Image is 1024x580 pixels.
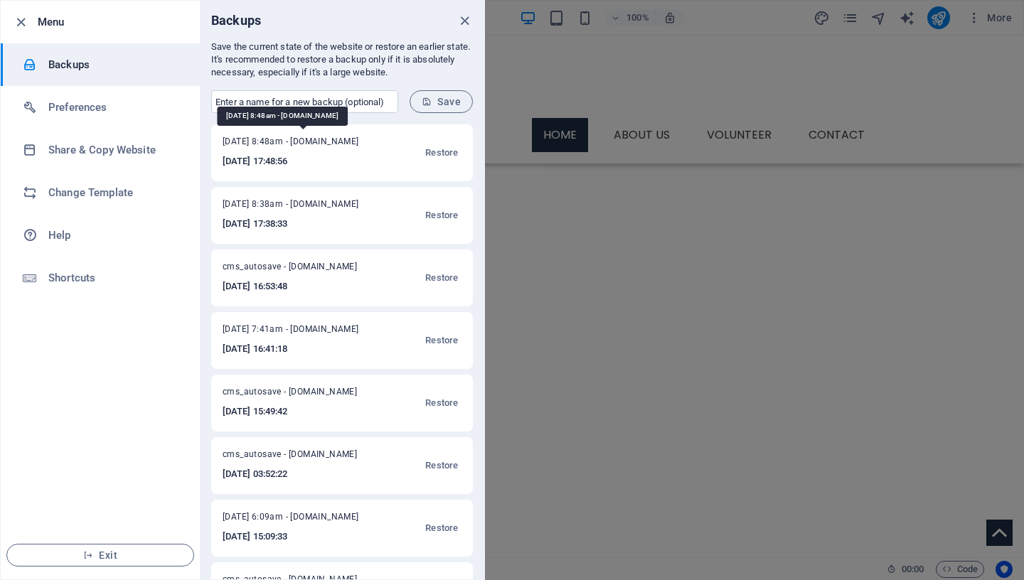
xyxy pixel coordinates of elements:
[38,14,188,31] h6: Menu
[223,323,376,340] span: Wed Sept 3, 2025, 7:41am - civiclightworks.org
[425,520,458,537] span: Restore
[48,184,180,201] h6: Change Template
[223,215,376,232] h6: [DATE] 17:38:33
[48,99,180,116] h6: Preferences
[211,12,261,29] h6: Backups
[1,214,200,257] a: Help
[48,269,180,286] h6: Shortcuts
[6,544,194,566] button: Exit
[223,340,376,358] h6: [DATE] 16:41:18
[48,227,180,244] h6: Help
[223,153,376,170] h6: [DATE] 17:48:56
[425,457,458,474] span: Restore
[223,511,376,528] span: Tue Sep 2, 2025, 6:09am - civiclightworks.org
[223,386,375,403] span: cms_autosave - [DOMAIN_NAME]
[223,261,375,278] span: cms_autosave - [DOMAIN_NAME]
[422,136,462,170] button: Restore
[425,332,458,349] span: Restore
[425,144,458,161] span: Restore
[410,90,473,113] button: Save
[422,386,462,420] button: Restore
[223,449,375,466] span: cms_autosave - [DOMAIN_NAME]
[422,323,462,358] button: Restore
[223,403,375,420] h6: [DATE] 15:49:42
[422,449,462,483] button: Restore
[211,90,398,113] input: Enter a name for a new backup (optional)
[211,41,473,79] p: Save the current state of the website or restore an earlier state. It's recommended to restore a ...
[456,12,473,29] button: close
[223,278,375,295] h6: [DATE] 16:53:48
[223,136,376,153] span: [DATE] 8:48am - [DOMAIN_NAME]
[425,269,458,286] span: Restore
[425,207,458,224] span: Restore
[48,56,180,73] h6: Backups
[18,549,182,561] span: Exit
[422,198,462,232] button: Restore
[422,96,461,107] span: Save
[223,528,376,545] h6: [DATE] 15:09:33
[425,394,458,412] span: Restore
[422,261,462,295] button: Restore
[48,141,180,159] h6: Share & Copy Website
[223,198,376,215] span: Wed Sept 3, 2025, 8:38am - civiclightworks.org
[223,466,375,483] h6: [DATE] 03:52:22
[422,511,462,545] button: Restore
